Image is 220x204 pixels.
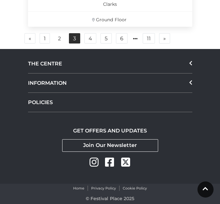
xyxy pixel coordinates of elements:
[86,195,135,202] p: © Festival Place 2025
[62,139,158,152] a: Join Our Newsletter
[163,36,166,41] span: »
[123,186,147,191] a: Cookie Policy
[100,33,112,44] a: 5
[28,73,192,93] div: INFORMATION
[69,33,80,44] a: 3
[28,93,192,112] a: POLICIES
[91,186,116,191] a: Privacy Policy
[54,34,65,44] a: 2
[40,33,50,44] a: 1
[116,33,128,44] a: 6
[73,128,147,134] h2: GET OFFERS AND UPDATES
[73,186,84,191] a: Home
[159,33,170,44] a: Next
[29,36,31,41] span: «
[28,11,192,27] p: Ground Floor
[28,54,192,73] div: THE CENTRE
[24,33,35,44] a: Previous
[84,33,96,44] a: 4
[143,33,155,44] a: 11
